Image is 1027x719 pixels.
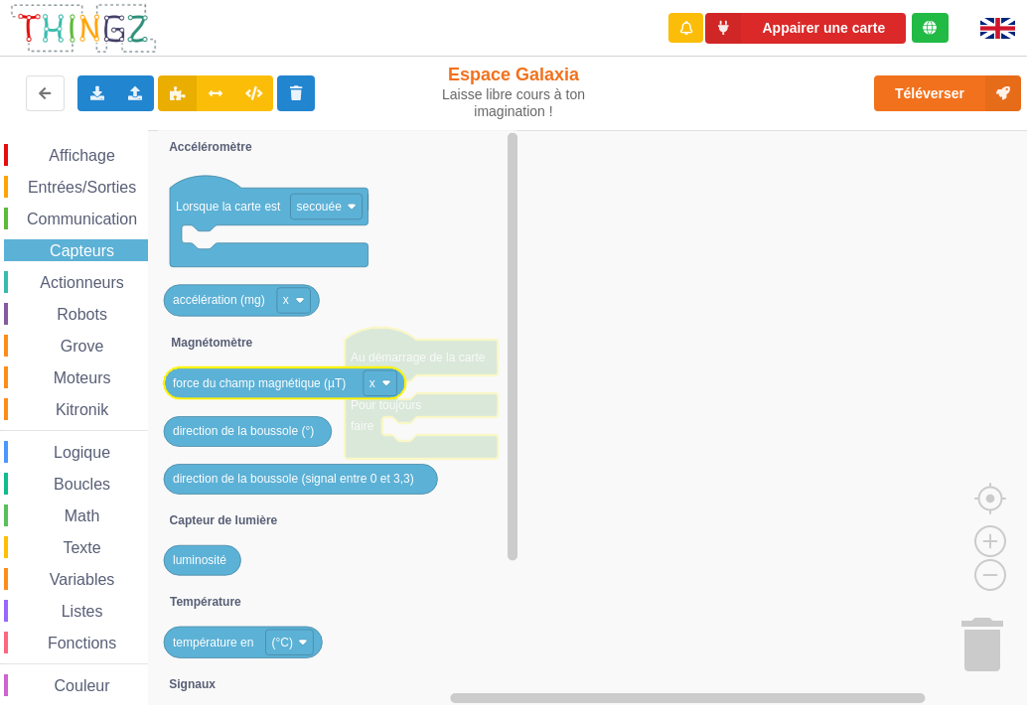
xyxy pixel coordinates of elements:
div: Laisse libre cours à ton imagination ! [430,86,598,120]
span: Communication [24,211,140,227]
div: Tu es connecté au serveur de création de Thingz [912,13,949,43]
text: Magnétomètre [171,336,252,350]
img: gb.png [980,18,1015,39]
span: Boucles [51,476,113,493]
text: accélération (mg) [173,293,265,307]
div: Espace Galaxia [430,64,598,120]
text: Signaux [169,677,216,691]
text: force du champ magnétique (µT) [173,375,346,389]
text: x [369,375,375,389]
span: Texte [60,539,103,556]
span: Actionneurs [37,274,127,291]
span: Robots [54,306,110,323]
span: Moteurs [51,369,114,386]
text: Lorsque la carte est [176,200,281,214]
button: Appairer une carte [705,13,906,44]
text: température en [173,635,253,648]
span: Variables [47,571,118,588]
button: Téléverser [874,75,1021,111]
text: secouée [296,200,342,214]
span: Math [62,507,103,524]
span: Grove [58,338,107,355]
span: Fonctions [45,635,119,651]
text: (°C) [271,635,292,648]
span: Couleur [52,677,113,694]
text: direction de la boussole (signal entre 0 et 3,3) [173,472,414,486]
text: Température [170,595,241,609]
span: Listes [59,603,106,620]
text: Capteur de lumière [170,513,278,527]
img: thingz_logo.png [9,2,158,55]
text: luminosité [173,553,226,567]
text: direction de la boussole (°) [173,424,314,438]
text: x [283,293,289,307]
span: Logique [51,444,113,461]
text: Accéléromètre [169,139,252,153]
span: Entrées/Sorties [25,179,139,196]
span: Affichage [46,147,117,164]
span: Kitronik [53,401,111,418]
span: Capteurs [47,242,117,259]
